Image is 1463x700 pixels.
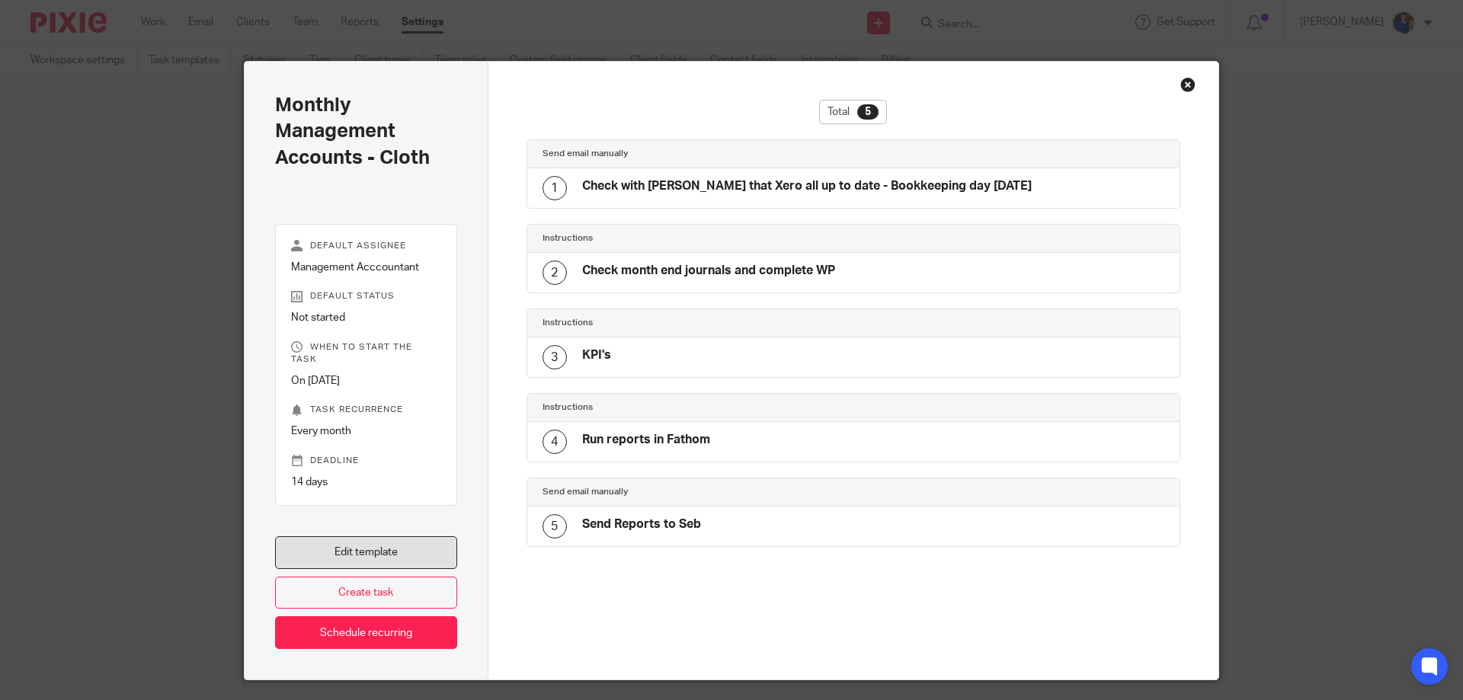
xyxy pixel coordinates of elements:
[543,514,567,539] div: 5
[543,430,567,454] div: 4
[275,92,457,171] h2: Monthly Management Accounts - Cloth
[291,455,441,467] p: Deadline
[275,577,457,609] a: Create task
[291,424,441,439] p: Every month
[543,345,567,369] div: 3
[582,178,1032,194] h4: Check with [PERSON_NAME] that Xero all up to date - Bookkeeping day [DATE]
[1180,77,1196,92] div: Close this dialog window
[291,240,441,252] p: Default assignee
[291,475,441,490] p: 14 days
[275,616,457,649] a: Schedule recurring
[582,516,701,532] h4: Send Reports to Seb
[582,347,611,363] h4: KPI's
[582,263,835,279] h4: Check month end journals and complete WP
[819,100,887,124] div: Total
[543,486,853,498] h4: Send email manually
[291,310,441,325] p: Not started
[291,260,441,275] p: Management Acccountant
[543,148,853,160] h4: Send email manually
[582,432,710,448] h4: Run reports in Fathom
[275,536,457,569] a: Edit template
[543,401,853,414] h4: Instructions
[291,404,441,416] p: Task recurrence
[543,317,853,329] h4: Instructions
[291,373,441,388] p: On [DATE]
[291,341,441,366] p: When to start the task
[543,176,567,200] div: 1
[543,261,567,285] div: 2
[857,104,879,120] div: 5
[291,290,441,302] p: Default status
[543,232,853,245] h4: Instructions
